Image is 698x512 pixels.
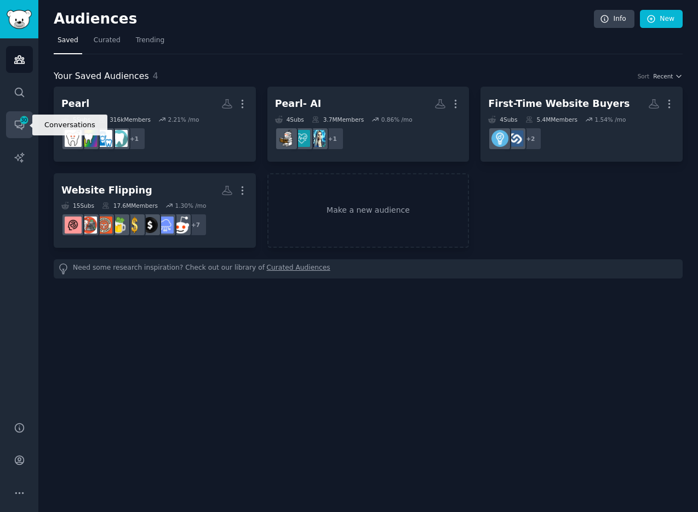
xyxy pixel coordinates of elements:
[653,72,673,80] span: Recent
[507,130,524,147] img: Flippa
[267,173,470,248] a: Make a new audience
[61,202,94,209] div: 15 Sub s
[480,87,683,162] a: First-Time Website Buyers4Subs5.4MMembers1.54% /mo+2FlippaEntrepreneur
[321,127,344,150] div: + 1
[123,127,146,150] div: + 1
[111,217,128,234] img: beermoney
[141,217,158,234] img: sidehustle
[308,130,325,147] img: automation
[65,130,82,147] img: Dentistry
[61,116,90,123] div: 5 Sub s
[153,71,158,81] span: 4
[61,97,89,111] div: Pearl
[594,10,634,29] a: Info
[54,87,256,162] a: Pearl5Subs316kMembers2.21% /mo+1DentalHygieneaskdentistspredentalDentistry
[126,217,143,234] img: MakingMoneyTips
[65,217,82,234] img: WebsiteFlipping
[80,130,97,147] img: predental
[61,184,152,197] div: Website Flipping
[58,36,78,45] span: Saved
[184,213,207,236] div: + 7
[525,116,577,123] div: 5.4M Members
[90,32,124,54] a: Curated
[95,130,112,147] img: askdentists
[54,70,149,83] span: Your Saved Audiences
[381,116,413,123] div: 0.86 % /mo
[95,217,112,234] img: EntrepreneurRideAlong
[267,263,330,275] a: Curated Audiences
[172,217,189,234] img: sales
[157,217,174,234] img: SaaS
[638,72,650,80] div: Sort
[312,116,364,123] div: 3.7M Members
[168,116,199,123] div: 2.21 % /mo
[491,130,508,147] img: Entrepreneur
[102,202,158,209] div: 17.6M Members
[640,10,683,29] a: New
[94,36,121,45] span: Curated
[278,130,295,147] img: MachineLearning
[54,173,256,248] a: Website Flipping15Subs17.6MMembers1.30% /mo+7salesSaaSsidehustleMakingMoneyTipsbeermoneyEntrepren...
[653,72,683,80] button: Recent
[111,130,128,147] img: DentalHygiene
[132,32,168,54] a: Trending
[136,36,164,45] span: Trending
[275,97,322,111] div: Pearl- AI
[19,116,29,124] span: 30
[488,97,630,111] div: First-Time Website Buyers
[98,116,151,123] div: 316k Members
[293,130,310,147] img: HealthTech
[7,10,32,29] img: GummySearch logo
[488,116,517,123] div: 4 Sub s
[54,32,82,54] a: Saved
[275,116,304,123] div: 4 Sub s
[175,202,206,209] div: 1.30 % /mo
[594,116,626,123] div: 1.54 % /mo
[6,111,33,138] a: 30
[267,87,470,162] a: Pearl- AI4Subs3.7MMembers0.86% /mo+1automationHealthTechMachineLearning
[80,217,97,234] img: passive_income
[54,259,683,278] div: Need some research inspiration? Check out our library of
[54,10,594,28] h2: Audiences
[519,127,542,150] div: + 2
